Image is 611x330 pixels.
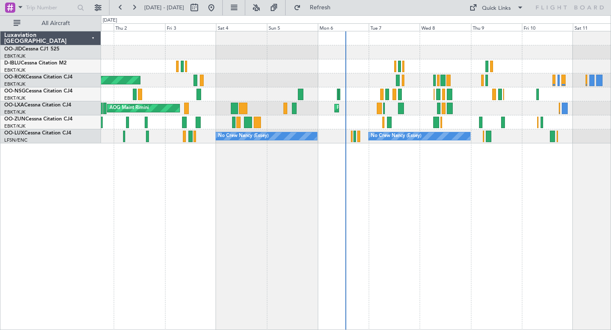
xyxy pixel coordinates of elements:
div: Planned Maint Kortrijk-[GEOGRAPHIC_DATA] [337,102,436,115]
a: OO-NSGCessna Citation CJ4 [4,89,73,94]
span: All Aircraft [22,20,90,26]
a: D-IBLUCessna Citation M2 [4,61,67,66]
button: Refresh [290,1,341,14]
span: [DATE] - [DATE] [144,4,184,11]
div: Tue 7 [369,23,420,31]
span: OO-LXA [4,103,24,108]
a: EBKT/KJK [4,109,25,115]
a: OO-ZUNCessna Citation CJ4 [4,117,73,122]
div: Sat 4 [216,23,267,31]
span: Refresh [303,5,338,11]
span: OO-ROK [4,75,25,80]
a: OO-LXACessna Citation CJ4 [4,103,71,108]
a: OO-JIDCessna CJ1 525 [4,47,59,52]
button: Quick Links [465,1,528,14]
div: Sun 5 [267,23,318,31]
div: Mon 6 [318,23,369,31]
a: EBKT/KJK [4,95,25,101]
div: Fri 10 [522,23,573,31]
a: EBKT/KJK [4,81,25,87]
span: OO-JID [4,47,22,52]
span: D-IBLU [4,61,21,66]
div: No Crew Nancy (Essey) [371,130,421,143]
div: Thu 9 [471,23,522,31]
div: Fri 3 [165,23,216,31]
input: Trip Number [26,1,75,14]
div: Quick Links [482,4,511,13]
div: [DATE] [103,17,117,24]
span: OO-LUX [4,131,24,136]
a: OO-LUXCessna Citation CJ4 [4,131,71,136]
a: OO-ROKCessna Citation CJ4 [4,75,73,80]
button: All Aircraft [9,17,92,30]
div: AOG Maint Rimini [109,102,149,115]
div: Thu 2 [114,23,165,31]
a: EBKT/KJK [4,53,25,59]
div: No Crew Nancy (Essey) [218,130,269,143]
a: EBKT/KJK [4,123,25,129]
span: OO-NSG [4,89,25,94]
a: EBKT/KJK [4,67,25,73]
span: OO-ZUN [4,117,25,122]
div: Wed 8 [420,23,471,31]
a: LFSN/ENC [4,137,28,143]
